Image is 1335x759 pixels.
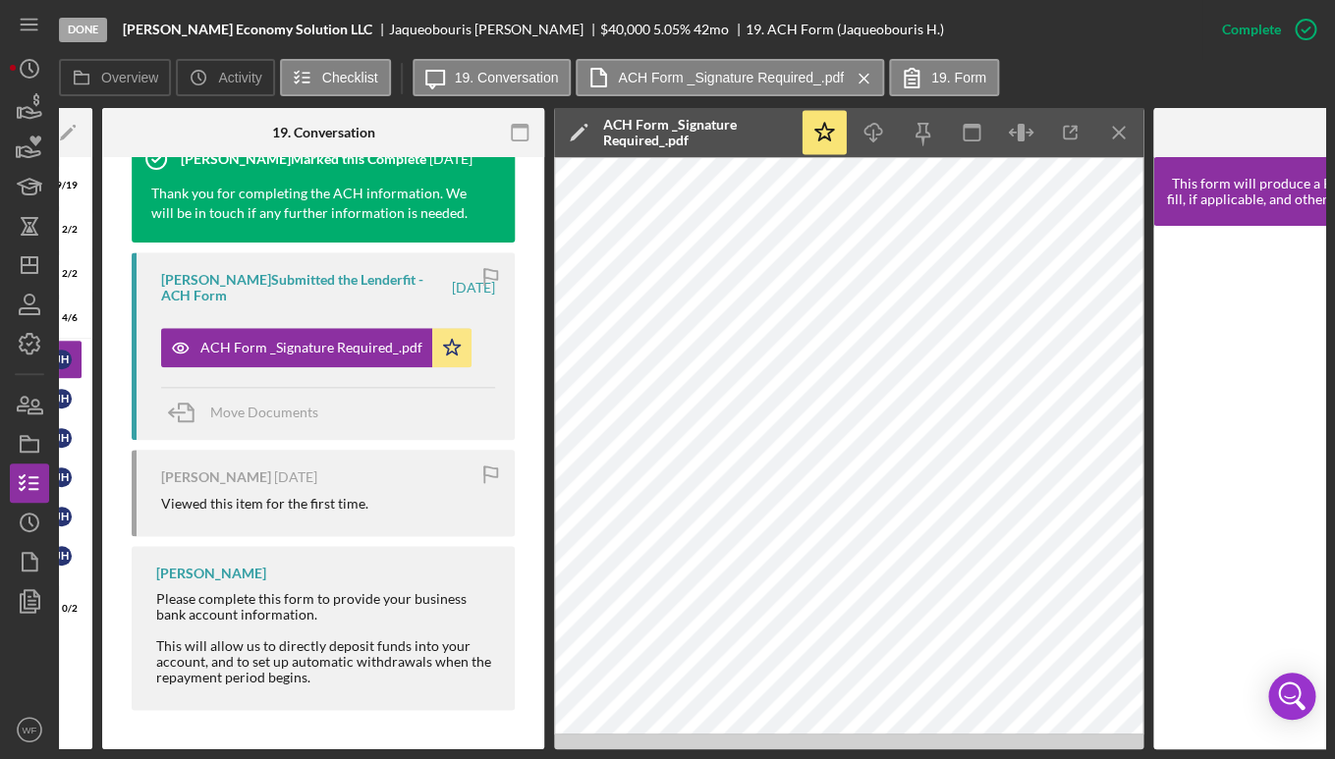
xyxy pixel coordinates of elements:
[694,22,729,37] div: 42 mo
[274,469,317,485] time: 2023-07-21 22:28
[59,18,107,42] div: Done
[42,312,78,324] div: 4 / 6
[181,151,426,167] div: [PERSON_NAME] Marked this Complete
[42,224,78,236] div: 2 / 2
[42,180,78,191] div: 19 / 19
[52,428,72,448] div: J H
[52,546,72,566] div: J H
[52,350,72,369] div: J H
[10,710,49,749] button: WF
[452,280,495,296] time: 2023-08-29 22:45
[322,70,378,85] label: Checklist
[600,22,650,37] div: $40,000
[123,22,372,37] b: [PERSON_NAME] Economy Solution LLC
[101,70,158,85] label: Overview
[161,469,271,485] div: [PERSON_NAME]
[161,272,449,303] div: [PERSON_NAME] Submitted the Lenderfit - ACH Form
[52,389,72,408] div: J H
[156,566,266,581] div: [PERSON_NAME]
[23,725,37,735] text: WF
[389,22,600,37] div: Jaqueobouris [PERSON_NAME]
[931,70,986,85] label: 19. Form
[156,591,495,686] div: Please complete this form to provide your business bank account information. This will allow us t...
[603,117,790,148] div: ACH Form _Signature Required_.pdf
[210,404,318,420] span: Move Documents
[1222,10,1281,49] div: Complete
[52,467,72,487] div: J H
[42,268,78,280] div: 2 / 2
[889,59,999,96] button: 19. Form
[59,59,171,96] button: Overview
[618,70,844,85] label: ACH Form _Signature Required_.pdf
[200,340,422,355] div: ACH Form _Signature Required_.pdf
[161,496,368,512] div: Viewed this item for the first time.
[161,388,338,437] button: Move Documents
[272,125,375,140] div: 19. Conversation
[1268,673,1315,720] div: Open Intercom Messenger
[132,184,495,243] div: Thank you for completing the ACH information. We will be in touch if any further information is n...
[161,328,472,367] button: ACH Form _Signature Required_.pdf
[52,507,72,526] div: J H
[218,70,261,85] label: Activity
[413,59,572,96] button: 19. Conversation
[429,151,473,167] time: 2023-09-06 18:56
[455,70,559,85] label: 19. Conversation
[280,59,391,96] button: Checklist
[746,22,944,37] div: 19. ACH Form (Jaqueobouris H.)
[42,603,78,615] div: 0 / 2
[576,59,884,96] button: ACH Form _Signature Required_.pdf
[176,59,274,96] button: Activity
[1202,10,1325,49] button: Complete
[653,22,691,37] div: 5.05 %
